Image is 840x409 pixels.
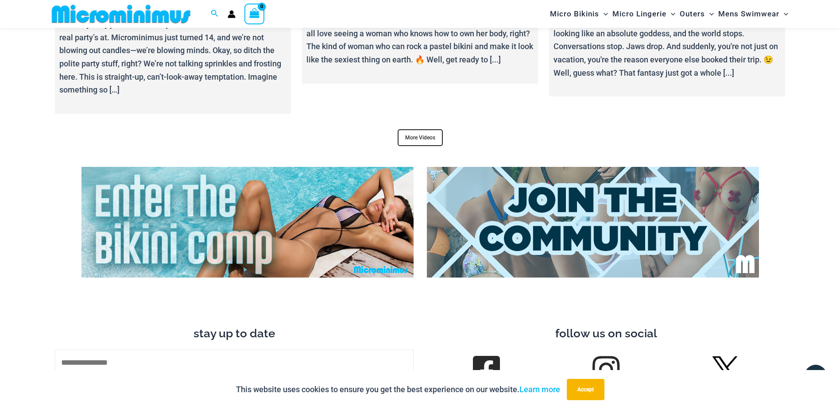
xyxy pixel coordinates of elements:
button: Accept [567,379,604,400]
p: This website uses cookies to ensure you get the best experience on our website. [236,383,560,396]
span: Micro Bikinis [550,3,599,25]
nav: Site Navigation [546,1,792,27]
a: Search icon link [211,8,219,19]
a: Micro BikinisMenu ToggleMenu Toggle [548,3,610,25]
img: Join Community 2 [427,167,759,278]
a: Account icon link [228,10,236,18]
span: Menu Toggle [666,3,675,25]
span: Mens Swimwear [718,3,779,25]
a: Micro LingerieMenu ToggleMenu Toggle [610,3,677,25]
img: Twitter X Logo 42562 [712,356,739,383]
span: Menu Toggle [779,3,788,25]
h3: stay up to date [55,326,414,341]
span: Micro Lingerie [612,3,666,25]
a: Follow us on Instagram [593,357,618,382]
a: View Shopping Cart, empty [244,4,265,24]
a: More Videos [398,129,443,146]
span: Menu Toggle [705,3,714,25]
a: Learn more [519,385,560,394]
h3: follow us on social [427,326,786,341]
a: Mens SwimwearMenu ToggleMenu Toggle [716,3,790,25]
a: OutersMenu ToggleMenu Toggle [677,3,716,25]
a: follow us on Facebook [474,357,499,382]
span: Outers [680,3,705,25]
span: Menu Toggle [599,3,608,25]
img: Enter Bikini Comp [81,167,414,278]
img: MM SHOP LOGO FLAT [48,4,194,24]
